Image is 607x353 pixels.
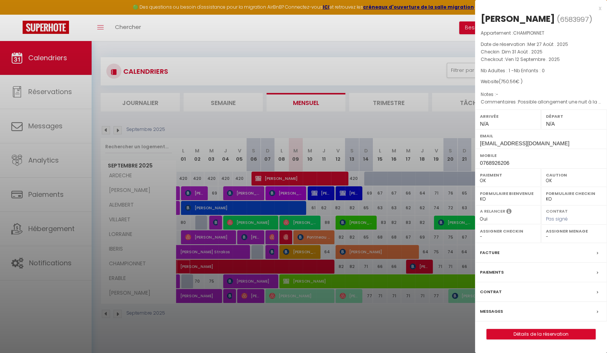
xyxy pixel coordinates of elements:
[560,15,589,24] span: 6583997
[480,268,504,276] label: Paiements
[506,208,512,216] i: Sélectionner OUI si vous souhaiter envoyer les séquences de messages post-checkout
[501,78,516,85] span: 750.56
[480,227,536,235] label: Assigner Checkin
[480,307,503,315] label: Messages
[513,30,544,36] span: CHAMPIONNET
[527,41,568,47] span: Mer 27 Août . 2025
[480,113,536,120] label: Arrivée
[480,171,536,179] label: Paiement
[480,190,536,197] label: Formulaire Bienvenue
[514,67,545,74] span: Nb Enfants : 0
[481,13,555,25] div: [PERSON_NAME]
[481,48,601,56] p: Checkin :
[481,29,601,37] p: Appartement :
[557,14,592,24] span: ( )
[480,288,502,296] label: Contrat
[480,132,602,140] label: Email
[480,121,489,127] span: N/A
[481,78,601,85] div: Website
[502,49,543,55] span: Dim 31 Août . 2025
[499,78,523,85] span: ( € )
[546,113,602,120] label: Départ
[480,140,569,146] span: [EMAIL_ADDRESS][DOMAIN_NAME]
[546,171,602,179] label: Caution
[480,249,500,257] label: Facture
[481,91,601,98] p: Notes :
[481,98,601,106] p: Commentaires :
[546,190,602,197] label: Formulaire Checkin
[481,67,545,74] span: Nb Adultes : 1 -
[486,329,596,339] button: Détails de la réservation
[496,91,498,97] span: -
[546,121,555,127] span: N/A
[546,216,568,222] span: Pas signé
[6,3,29,26] button: Ouvrir le widget de chat LiveChat
[505,56,560,62] span: Ven 12 Septembre . 2025
[480,152,602,159] label: Mobile
[475,4,601,13] div: x
[487,329,595,339] a: Détails de la réservation
[481,56,601,63] p: Checkout :
[481,41,601,48] p: Date de réservation :
[546,227,602,235] label: Assigner Menage
[546,208,568,213] label: Contrat
[480,208,505,215] label: A relancer
[480,160,509,166] span: 0768926206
